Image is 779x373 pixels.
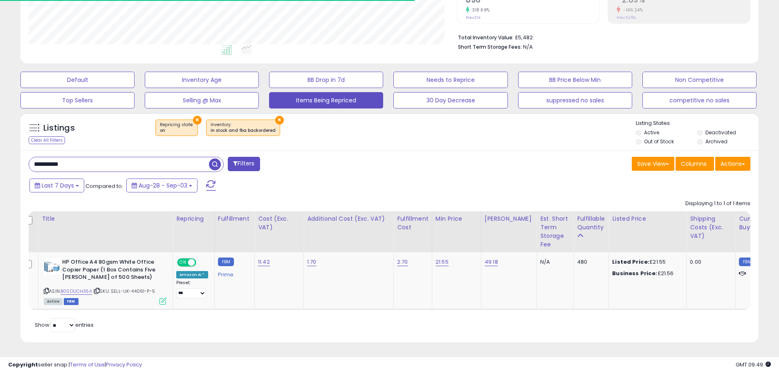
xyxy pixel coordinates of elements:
div: ASIN: [44,258,166,304]
label: Archived [705,138,727,145]
button: BB Drop in 7d [269,72,383,88]
span: Show: entries [35,321,94,329]
b: Listed Price: [612,258,649,266]
div: Listed Price [612,215,683,223]
div: £21.56 [612,270,680,277]
span: FBM [64,298,79,305]
button: Default [20,72,135,88]
button: Top Sellers [20,92,135,109]
button: Aug-28 - Sep-03 [126,179,198,192]
div: [PERSON_NAME] [485,215,533,223]
b: Business Price: [612,269,657,277]
small: FBM [739,258,755,266]
div: Fulfillable Quantity [577,215,605,232]
button: × [193,116,202,124]
button: × [275,116,284,124]
div: Prime [218,268,248,278]
button: Last 7 Days [29,179,84,192]
button: 30 Day Decrease [393,92,507,109]
span: ON [178,259,188,266]
small: Prev: 6.25% [617,15,636,20]
span: Repricing state : [160,122,193,134]
h5: Listings [43,122,75,134]
span: Columns [681,160,707,168]
div: Est. Short Term Storage Fee [540,215,570,249]
strong: Copyright [8,361,38,368]
label: Deactivated [705,129,736,136]
a: 1.70 [307,258,317,266]
small: Prev: 214 [466,15,480,20]
span: All listings currently available for purchase on Amazon [44,298,63,305]
div: 480 [577,258,602,266]
small: -146.24% [620,7,643,13]
a: B00DUCH35A [61,288,92,295]
span: Compared to: [85,182,123,190]
div: Cost (Exc. VAT) [258,215,300,232]
div: Fulfillment [218,215,251,223]
span: Inventory : [211,122,276,134]
div: £21.55 [612,258,680,266]
b: HP Office A4 80gsm White Office Copier Paper (1 Box Contains Five [PERSON_NAME] of 500 Sheets) [62,258,162,283]
div: Amazon AI * [176,271,208,278]
div: Min Price [436,215,478,223]
button: BB Price Below Min [518,72,632,88]
div: N/A [540,258,567,266]
small: FBM [218,258,234,266]
span: N/A [523,43,533,51]
a: 2.70 [397,258,408,266]
button: Needs to Reprice [393,72,507,88]
span: 2025-09-11 09:49 GMT [736,361,771,368]
p: Listing States: [636,120,759,127]
button: Selling @ Max [145,92,259,109]
div: 0.00 [690,258,729,266]
div: Preset: [176,280,208,298]
b: Total Inventory Value: [458,34,514,41]
div: Shipping Costs (Exc. VAT) [690,215,732,240]
button: Items Being Repriced [269,92,383,109]
a: Terms of Use [70,361,105,368]
li: £5,482 [458,32,744,42]
div: Displaying 1 to 1 of 1 items [685,200,750,208]
b: Short Term Storage Fees: [458,43,522,50]
button: competitive no sales [642,92,757,109]
label: Out of Stock [644,138,674,145]
small: 318.69% [469,7,490,13]
span: OFF [195,259,208,266]
div: Clear All Filters [29,136,65,144]
button: Inventory Age [145,72,259,88]
span: | SKU: SELL-UK-44061-P-5 [93,288,155,294]
span: Aug-28 - Sep-03 [139,181,187,190]
img: 41jLftXx+8L._SL40_.jpg [44,258,60,275]
button: Columns [676,157,714,171]
div: on [160,128,193,133]
button: suppressed no sales [518,92,632,109]
button: Actions [715,157,750,171]
button: Filters [228,157,260,171]
div: Additional Cost (Exc. VAT) [307,215,390,223]
div: Repricing [176,215,211,223]
a: 49.18 [485,258,498,266]
button: Non Competitive [642,72,757,88]
button: Save View [632,157,674,171]
div: seller snap | | [8,361,142,369]
label: Active [644,129,659,136]
a: 21.55 [436,258,449,266]
div: Title [42,215,169,223]
span: Last 7 Days [42,181,74,190]
div: in stock and fba backordered [211,128,276,133]
a: Privacy Policy [106,361,142,368]
div: Fulfillment Cost [397,215,429,232]
a: 11.42 [258,258,270,266]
